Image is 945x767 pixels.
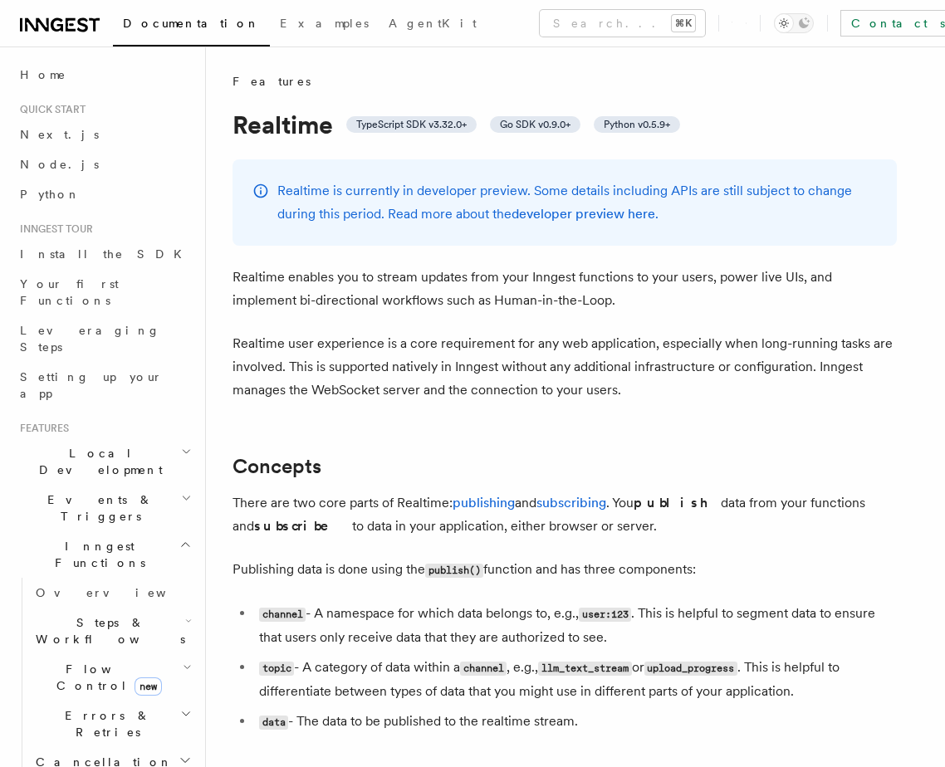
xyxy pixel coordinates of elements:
[29,578,195,608] a: Overview
[538,662,631,676] code: llm_text_stream
[135,677,162,696] span: new
[29,707,180,740] span: Errors & Retries
[29,661,183,694] span: Flow Control
[20,247,192,261] span: Install the SDK
[672,15,695,32] kbd: ⌘K
[644,662,737,676] code: upload_progress
[29,608,195,654] button: Steps & Workflows
[29,701,195,747] button: Errors & Retries
[13,103,86,116] span: Quick start
[233,558,897,582] p: Publishing data is done using the function and has three components:
[233,455,321,478] a: Concepts
[233,332,897,402] p: Realtime user experience is a core requirement for any web application, especially when long-runn...
[259,608,306,622] code: channel
[20,158,99,171] span: Node.js
[425,564,483,578] code: publish()
[512,206,655,222] a: developer preview here
[774,13,814,33] button: Toggle dark mode
[29,614,185,647] span: Steps & Workflows
[13,531,195,578] button: Inngest Functions
[13,222,93,236] span: Inngest tour
[254,656,897,703] li: - A category of data within a , e.g., or . This is helpful to differentiate between types of data...
[259,716,288,730] code: data
[254,518,352,534] strong: subscribe
[259,662,294,676] code: topic
[13,179,195,209] a: Python
[270,5,379,45] a: Examples
[20,188,81,201] span: Python
[13,491,181,525] span: Events & Triggers
[460,662,507,676] code: channel
[356,118,467,131] span: TypeScript SDK v3.32.0+
[13,60,195,90] a: Home
[254,602,897,649] li: - A namespace for which data belongs to, e.g., . This is helpful to segment data to ensure that u...
[20,128,99,141] span: Next.js
[20,66,66,83] span: Home
[277,179,877,226] p: Realtime is currently in developer preview. Some details including APIs are still subject to chan...
[29,654,195,701] button: Flow Controlnew
[233,266,897,312] p: Realtime enables you to stream updates from your Inngest functions to your users, power live UIs,...
[13,362,195,408] a: Setting up your app
[123,17,260,30] span: Documentation
[36,586,207,599] span: Overview
[13,120,195,149] a: Next.js
[20,370,163,400] span: Setting up your app
[13,485,195,531] button: Events & Triggers
[540,10,705,37] button: Search...⌘K
[233,110,897,139] h1: Realtime
[280,17,369,30] span: Examples
[379,5,487,45] a: AgentKit
[20,324,160,354] span: Leveraging Steps
[13,269,195,315] a: Your first Functions
[113,5,270,46] a: Documentation
[13,149,195,179] a: Node.js
[634,495,721,511] strong: publish
[453,495,515,511] a: publishing
[389,17,477,30] span: AgentKit
[254,710,897,734] li: - The data to be published to the realtime stream.
[20,277,119,307] span: Your first Functions
[233,491,897,538] p: There are two core parts of Realtime: and . You data from your functions and to data in your appl...
[536,495,606,511] a: subscribing
[13,445,181,478] span: Local Development
[13,315,195,362] a: Leveraging Steps
[579,608,631,622] code: user:123
[13,422,69,435] span: Features
[604,118,670,131] span: Python v0.5.9+
[500,118,570,131] span: Go SDK v0.9.0+
[233,73,311,90] span: Features
[13,438,195,485] button: Local Development
[13,538,179,571] span: Inngest Functions
[13,239,195,269] a: Install the SDK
